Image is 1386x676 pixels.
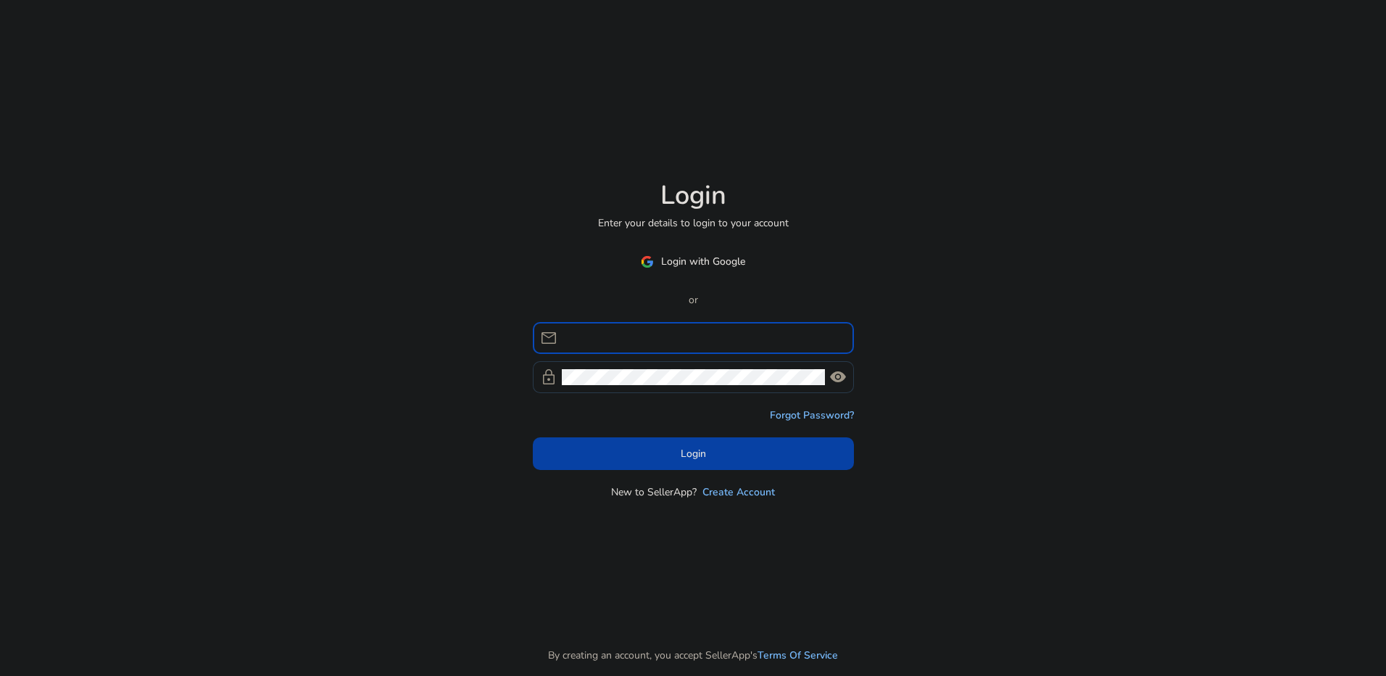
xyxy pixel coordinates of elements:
h1: Login [660,180,726,211]
span: lock [540,368,557,386]
button: Login [533,437,854,470]
span: mail [540,329,557,347]
span: Login [681,446,706,461]
a: Create Account [702,485,775,500]
a: Terms Of Service [758,648,838,663]
p: or [533,292,854,308]
span: Login with Google [661,254,745,269]
img: google-logo.svg [641,255,654,268]
p: Enter your details to login to your account [598,215,789,231]
p: New to SellerApp? [611,485,697,500]
a: Forgot Password? [770,408,854,423]
span: visibility [829,368,847,386]
button: Login with Google [533,245,854,278]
